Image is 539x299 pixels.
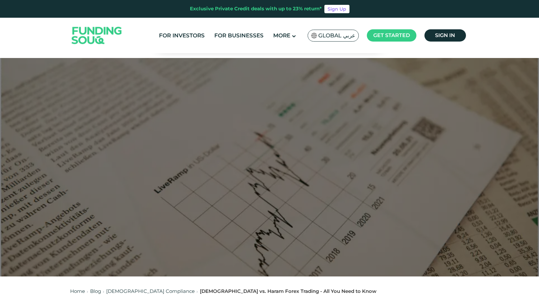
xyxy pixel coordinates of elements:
[324,5,349,13] a: Sign Up
[90,288,101,294] a: Blog
[424,29,466,42] a: Sign in
[157,30,206,41] a: For Investors
[273,32,290,39] span: More
[373,32,410,38] span: Get started
[311,33,317,38] img: SA Flag
[65,19,128,52] img: Logo
[190,5,322,13] div: Exclusive Private Credit deals with up to 23% return*
[70,288,85,294] a: Home
[435,32,455,38] span: Sign in
[318,32,355,39] span: Global عربي
[106,288,195,294] a: [DEMOGRAPHIC_DATA] Compliance
[213,30,265,41] a: For Businesses
[200,288,376,295] div: [DEMOGRAPHIC_DATA] vs. Haram Forex Trading - All You Need to Know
